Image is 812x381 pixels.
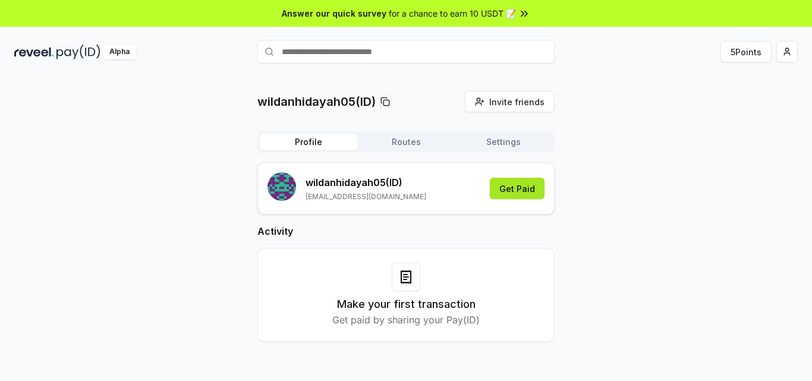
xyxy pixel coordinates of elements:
[257,224,555,238] h2: Activity
[332,313,480,327] p: Get paid by sharing your Pay(ID)
[306,192,426,201] p: [EMAIL_ADDRESS][DOMAIN_NAME]
[260,134,357,150] button: Profile
[306,175,426,190] p: wildanhidayah05 (ID)
[720,41,772,62] button: 5Points
[489,96,545,108] span: Invite friends
[490,178,545,199] button: Get Paid
[14,45,54,59] img: reveel_dark
[389,7,516,20] span: for a chance to earn 10 USDT 📝
[257,93,376,110] p: wildanhidayah05(ID)
[465,91,555,112] button: Invite friends
[357,134,455,150] button: Routes
[337,296,476,313] h3: Make your first transaction
[455,134,552,150] button: Settings
[103,45,136,59] div: Alpha
[282,7,386,20] span: Answer our quick survey
[56,45,100,59] img: pay_id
